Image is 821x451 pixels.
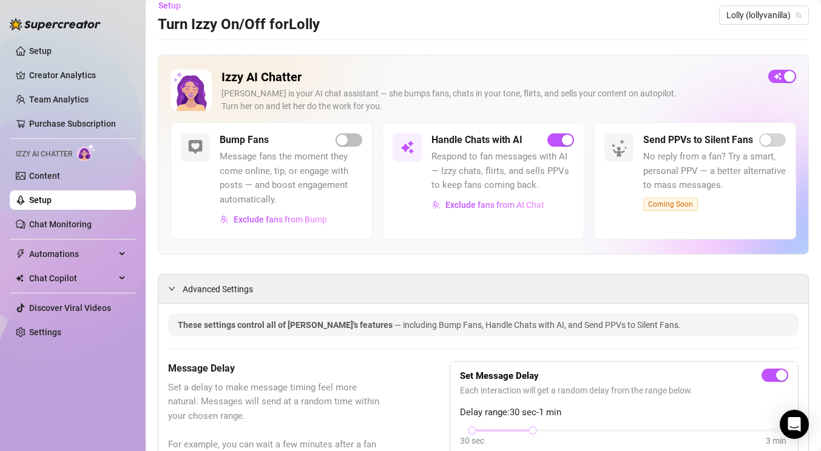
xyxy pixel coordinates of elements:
a: Content [29,171,60,181]
span: Advanced Settings [183,282,253,296]
span: No reply from a fan? Try a smart, personal PPV — a better alternative to mass messages. [643,150,786,193]
span: Exclude fans from Bump [234,215,327,224]
span: Coming Soon [643,198,698,211]
span: Respond to fan messages with AI — Izzy chats, flirts, and sells PPVs to keep fans coming back. [431,150,574,193]
span: Automations [29,244,115,264]
img: Chat Copilot [16,274,24,282]
span: Lolly (lollyvanilla) [726,6,802,24]
a: Purchase Subscription [29,119,116,129]
img: svg%3e [400,140,414,155]
span: Izzy AI Chatter [16,149,72,160]
button: Exclude fans from AI Chat [431,195,545,215]
img: svg%3e [220,215,229,224]
span: Each interaction will get a random delay from the range below. [460,384,788,397]
span: Exclude fans from AI Chat [445,200,544,210]
span: Delay range: 30 sec - 1 min [460,406,788,420]
a: Creator Analytics [29,65,126,85]
div: expanded [168,282,183,295]
img: AI Chatter [77,144,96,161]
span: thunderbolt [16,249,25,259]
h5: Message Delay [168,361,389,376]
button: Exclude fans from Bump [220,210,328,229]
h5: Send PPVs to Silent Fans [643,133,753,147]
div: [PERSON_NAME] is your AI chat assistant — she bumps fans, chats in your tone, flirts, and sells y... [221,87,758,113]
a: Team Analytics [29,95,89,104]
span: Chat Copilot [29,269,115,288]
a: Discover Viral Videos [29,303,111,313]
div: 30 sec [460,434,484,447]
img: silent-fans-ppv-o-N6Mmdf.svg [611,139,630,159]
h2: Izzy AI Chatter [221,70,758,85]
span: — including Bump Fans, Handle Chats with AI, and Send PPVs to Silent Fans. [394,320,681,330]
img: Izzy AI Chatter [171,70,212,111]
a: Setup [29,195,52,205]
a: Settings [29,327,61,337]
span: Message fans the moment they come online, tip, or engage with posts — and boost engagement automa... [220,150,362,207]
span: expanded [168,285,175,292]
a: Setup [29,46,52,56]
h5: Handle Chats with AI [431,133,522,147]
img: svg%3e [188,140,203,155]
div: Open Intercom Messenger [780,410,809,439]
strong: Set Message Delay [460,370,539,381]
span: These settings control all of [PERSON_NAME]'s features [178,320,394,330]
div: 3 min [766,434,786,447]
img: svg%3e [432,201,441,209]
h3: Turn Izzy On/Off for Lolly [158,15,320,35]
img: logo-BBDzfeDw.svg [10,18,101,30]
span: Setup [158,1,181,10]
span: team [795,12,802,19]
a: Chat Monitoring [29,219,92,229]
h5: Bump Fans [220,133,269,147]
